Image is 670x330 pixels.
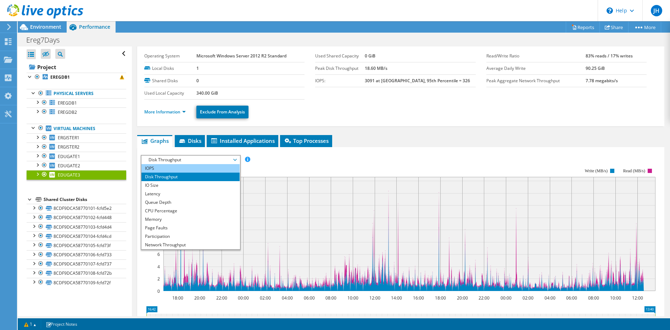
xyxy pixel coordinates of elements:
span: Top Processes [284,137,329,144]
b: 340.00 GiB [196,90,218,96]
svg: \n [607,7,613,14]
text: 14:00 [391,295,402,301]
text: 08:00 [588,295,599,301]
b: 90.25 GiB [586,65,605,71]
a: Exclude From Analysis [196,106,249,118]
text: 18:00 [435,295,446,301]
a: More Information [144,109,186,115]
span: Disk Throughput [145,156,236,164]
text: 00:00 [501,295,512,301]
text: 22:00 [479,295,490,301]
li: CPU Percentage [141,207,240,215]
li: Participation [141,232,240,241]
a: ERGISTER1 [27,133,126,142]
text: 22:00 [216,295,227,301]
label: Local Disks [144,65,196,72]
li: IOPS [141,164,240,173]
li: Memory [141,215,240,224]
a: 1 [19,320,41,329]
a: Reports [566,22,600,33]
text: 02:00 [260,295,271,301]
a: EREGDB1 [27,73,126,82]
span: EREGDB1 [58,100,77,106]
h1: Ereg7Days [23,36,71,44]
text: 12:00 [369,295,380,301]
span: ERGISTER2 [58,144,79,150]
a: 8CDF9DCA58770103-fcfd4d4 [27,222,126,231]
a: ERGISTER2 [27,142,126,152]
li: Latency [141,190,240,198]
a: Share [599,22,629,33]
a: Project [27,61,126,73]
text: 12:00 [632,295,643,301]
label: Used Local Capacity [144,90,196,97]
li: Page Faults [141,224,240,232]
a: 8CDF9DCA58770108-fcfd72b [27,269,126,278]
a: 8CDF9DCA58770107-fcfd737 [27,259,126,269]
text: 16:00 [413,295,424,301]
span: EDUGATE2 [58,163,80,169]
a: EREGDB1 [27,98,126,107]
a: 8CDF9DCA58770105-fcfd73f [27,241,126,250]
span: Graphs [141,137,169,144]
text: 02:00 [523,295,534,301]
span: Disks [178,137,201,144]
label: Peak Disk Throughput [315,65,365,72]
div: Shared Cluster Disks [44,195,126,204]
text: 08:00 [325,295,336,301]
span: Installed Applications [210,137,275,144]
a: Project Notes [41,320,82,329]
a: Physical Servers [27,89,126,98]
label: Used Shared Capacity [315,52,365,60]
span: EDUGATE1 [58,153,80,160]
span: EREGDB2 [58,109,77,115]
span: EDUGATE3 [58,172,80,178]
label: Read/Write Ratio [486,52,586,60]
span: ERGISTER1 [58,135,79,141]
b: 0 GiB [365,53,375,59]
a: EDUGATE3 [27,170,126,179]
text: 10:00 [347,295,358,301]
a: 8CDF9DCA58770101-fcfd5e2 [27,204,126,213]
text: 0 [157,288,160,294]
text: 4 [157,264,160,270]
text: 2 [157,276,160,282]
text: 6 [157,251,160,257]
label: Average Daily Write [486,65,586,72]
a: Virtual Machines [27,124,126,133]
a: 8CDF9DCA58770102-fcfd448 [27,213,126,222]
text: Write (MB/s) [585,168,608,173]
li: IO Size [141,181,240,190]
text: 20:00 [194,295,205,301]
text: 10:00 [610,295,621,301]
text: 00:00 [238,295,249,301]
b: Microsoft Windows Server 2012 R2 Standard [196,53,286,59]
li: Network Throughput [141,241,240,249]
label: IOPS: [315,77,365,84]
b: 1 [196,65,199,71]
label: Shared Disks [144,77,196,84]
a: EREGDB2 [27,107,126,117]
text: 04:00 [545,295,555,301]
a: 8CDF9DCA58770106-fcfd733 [27,250,126,259]
b: 7.78 megabits/s [586,78,618,84]
text: 18:00 [172,295,183,301]
a: EDUGATE1 [27,152,126,161]
a: EDUGATE2 [27,161,126,170]
li: Queue Depth [141,198,240,207]
b: 3091 at [GEOGRAPHIC_DATA], 95th Percentile = 326 [365,78,470,84]
a: More [628,22,661,33]
li: Disk Throughput [141,173,240,181]
text: 06:00 [304,295,315,301]
b: 18.60 MB/s [365,65,387,71]
span: Performance [79,23,110,30]
text: 06:00 [566,295,577,301]
b: 0 [196,78,199,84]
text: 04:00 [282,295,293,301]
text: 20:00 [457,295,468,301]
a: 8CDF9DCA58770109-fcfd72f [27,278,126,287]
label: Operating System [144,52,196,60]
span: Environment [30,23,61,30]
span: JH [651,5,662,16]
label: Peak Aggregate Network Throughput [486,77,586,84]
